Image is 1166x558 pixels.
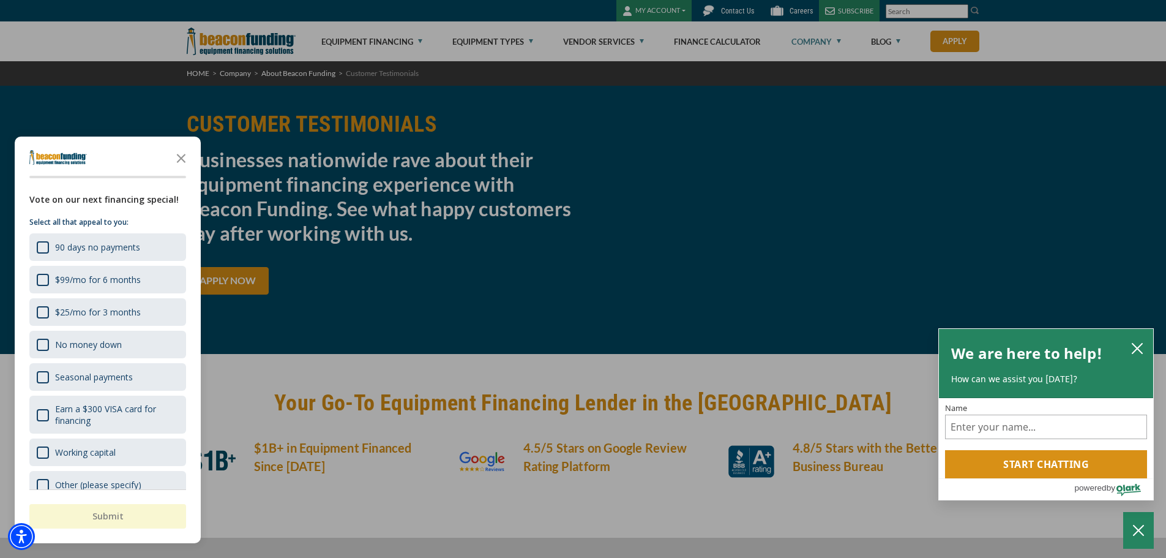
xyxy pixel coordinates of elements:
div: 90 days no payments [29,233,186,261]
button: Close the survey [169,145,193,170]
label: Name [945,404,1147,412]
a: Powered by Olark [1074,479,1153,500]
div: Accessibility Menu [8,523,35,550]
div: No money down [29,331,186,358]
h2: We are here to help! [951,341,1102,366]
span: powered [1074,480,1106,496]
div: Working capital [29,439,186,466]
div: olark chatbox [938,328,1154,501]
div: $99/mo for 6 months [29,266,186,293]
p: Select all that appeal to you: [29,216,186,228]
div: Vote on our next financing special! [29,193,186,206]
div: $99/mo for 6 months [55,274,141,285]
div: No money down [55,339,122,350]
div: Other (please specify) [55,479,141,491]
div: Other (please specify) [29,471,186,499]
div: Working capital [55,447,116,458]
div: Survey [15,137,201,543]
button: Start chatting [945,450,1147,478]
div: Seasonal payments [55,371,133,383]
input: Name [945,415,1147,439]
div: 90 days no payments [55,241,140,253]
button: Submit [29,504,186,529]
div: Earn a $300 VISA card for financing [55,403,179,426]
button: close chatbox [1127,339,1147,356]
div: Earn a $300 VISA card for financing [29,396,186,434]
div: Seasonal payments [29,363,186,391]
img: Company logo [29,150,87,165]
button: Close Chatbox [1123,512,1154,549]
span: by [1107,480,1115,496]
div: $25/mo for 3 months [55,306,141,318]
p: How can we assist you [DATE]? [951,373,1141,385]
div: $25/mo for 3 months [29,298,186,326]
